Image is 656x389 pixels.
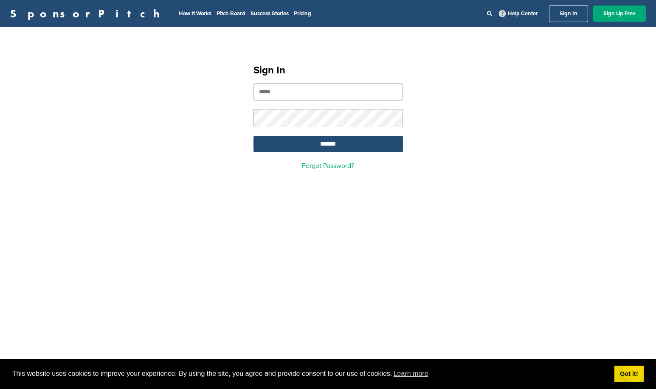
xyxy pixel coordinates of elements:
[302,162,354,170] a: Forgot Password?
[614,366,644,383] a: dismiss cookie message
[549,5,588,22] a: Sign In
[12,367,608,380] span: This website uses cookies to improve your experience. By using the site, you agree and provide co...
[253,63,403,78] h1: Sign In
[294,10,311,17] a: Pricing
[251,10,289,17] a: Success Stories
[392,367,430,380] a: learn more about cookies
[10,8,165,19] a: SponsorPitch
[179,10,211,17] a: How It Works
[217,10,245,17] a: Pitch Board
[622,355,649,382] iframe: Button to launch messaging window
[593,6,646,22] a: Sign Up Free
[497,8,540,19] a: Help Center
